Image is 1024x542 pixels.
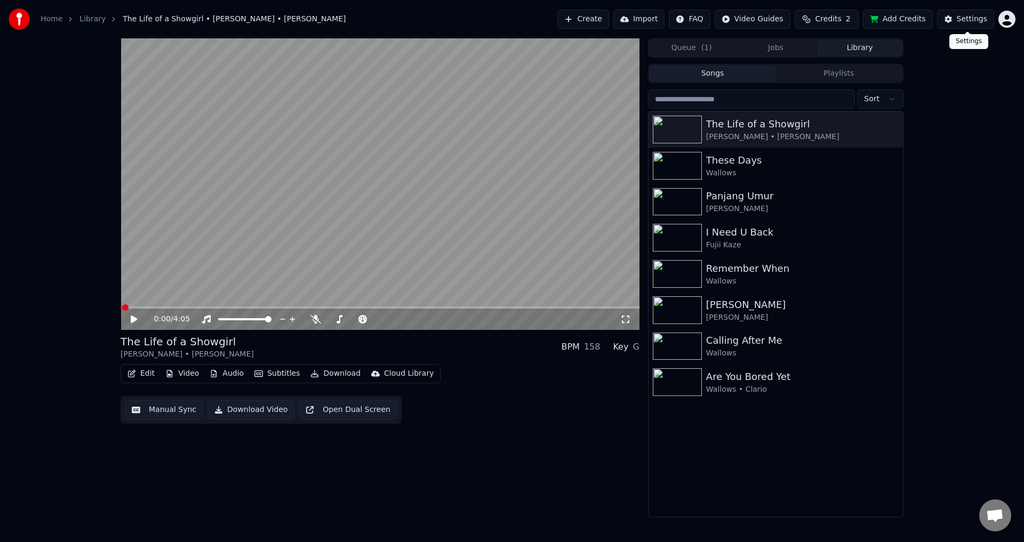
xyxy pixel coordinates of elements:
[650,41,734,56] button: Queue
[161,366,203,381] button: Video
[613,341,628,353] div: Key
[734,41,818,56] button: Jobs
[706,204,899,214] div: [PERSON_NAME]
[125,400,203,419] button: Manual Sync
[250,366,304,381] button: Subtitles
[173,314,190,325] span: 4:05
[123,14,346,25] span: The Life of a Showgirl • [PERSON_NAME] • [PERSON_NAME]
[706,117,899,132] div: The Life of a Showgirl
[123,366,159,381] button: Edit
[633,341,639,353] div: G
[979,499,1011,531] div: Open chat
[613,10,665,29] button: Import
[957,14,987,25] div: Settings
[561,341,579,353] div: BPM
[863,10,933,29] button: Add Credits
[306,366,365,381] button: Download
[384,368,434,379] div: Cloud Library
[706,240,899,250] div: Fujii Kaze
[706,168,899,179] div: Wallows
[706,132,899,142] div: [PERSON_NAME] • [PERSON_NAME]
[937,10,994,29] button: Settings
[706,261,899,276] div: Remember When
[706,153,899,168] div: These Days
[79,14,106,25] a: Library
[706,276,899,287] div: Wallows
[706,189,899,204] div: Panjang Umur
[818,41,902,56] button: Library
[41,14,62,25] a: Home
[846,14,851,25] span: 2
[121,334,254,349] div: The Life of a Showgirl
[154,314,180,325] div: /
[949,34,988,49] div: Settings
[669,10,710,29] button: FAQ
[205,366,248,381] button: Audio
[715,10,790,29] button: Video Guides
[706,312,899,323] div: [PERSON_NAME]
[41,14,346,25] nav: breadcrumb
[706,333,899,348] div: Calling After Me
[207,400,294,419] button: Download Video
[775,66,902,82] button: Playlists
[864,94,879,104] span: Sort
[706,384,899,395] div: Wallows • Clario
[154,314,171,325] span: 0:00
[706,369,899,384] div: Are You Bored Yet
[650,66,776,82] button: Songs
[9,9,30,30] img: youka
[121,349,254,360] div: [PERSON_NAME] • [PERSON_NAME]
[701,43,712,53] span: ( 1 )
[815,14,841,25] span: Credits
[706,225,899,240] div: I Need U Back
[706,348,899,359] div: Wallows
[557,10,609,29] button: Create
[584,341,601,353] div: 158
[706,297,899,312] div: [PERSON_NAME]
[299,400,397,419] button: Open Dual Screen
[795,10,859,29] button: Credits2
